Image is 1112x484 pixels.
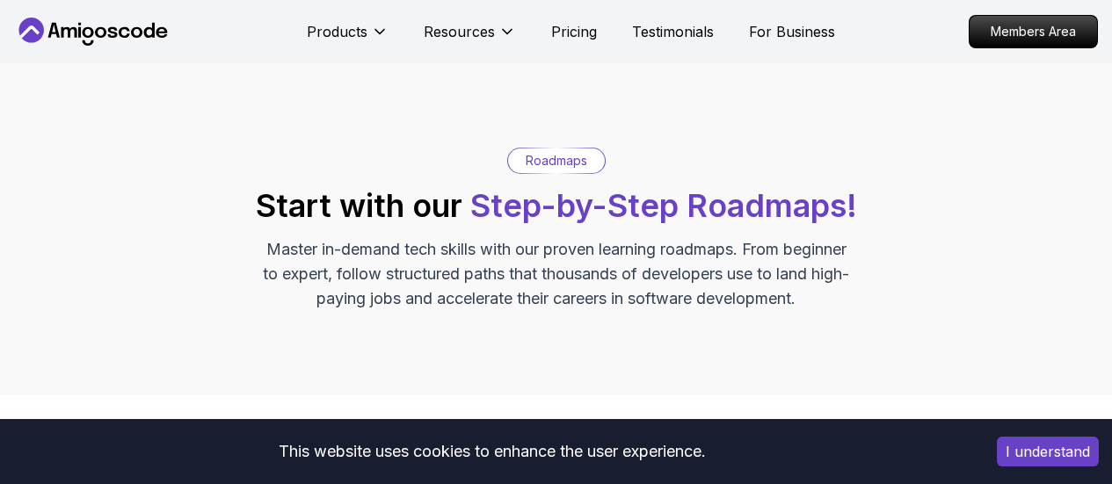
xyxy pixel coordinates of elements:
[470,186,857,225] span: Step-by-Step Roadmaps!
[261,237,852,311] p: Master in-demand tech skills with our proven learning roadmaps. From beginner to expert, follow s...
[997,437,1099,466] button: Accept cookies
[749,21,835,42] a: For Business
[307,21,389,56] button: Products
[632,21,714,42] a: Testimonials
[526,152,587,170] p: Roadmaps
[424,21,495,42] p: Resources
[13,432,970,471] div: This website uses cookies to enhance the user experience.
[424,21,516,56] button: Resources
[551,21,597,42] a: Pricing
[970,16,1097,47] p: Members Area
[969,15,1098,48] a: Members Area
[307,21,367,42] p: Products
[256,188,857,223] h2: Start with our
